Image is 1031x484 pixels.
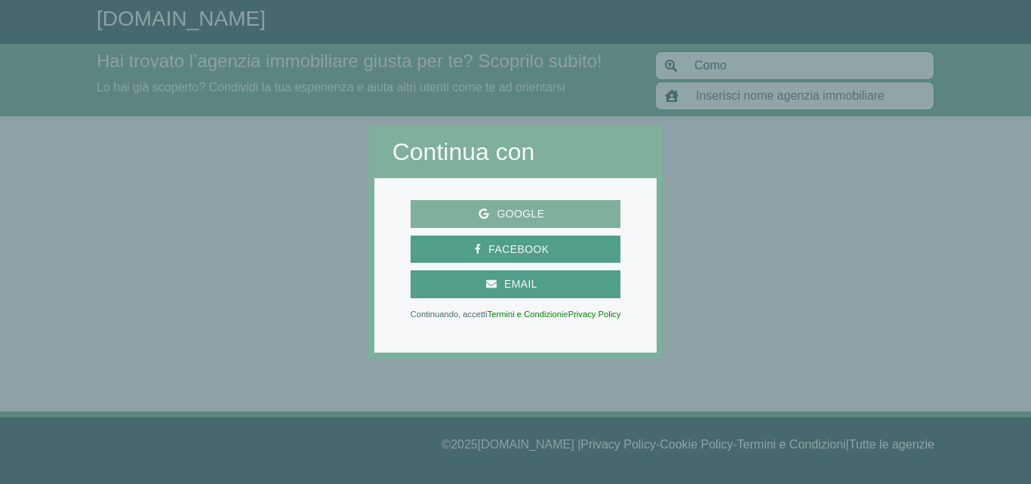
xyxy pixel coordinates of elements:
button: Google [411,200,621,228]
button: Email [411,270,621,298]
button: Facebook [411,236,621,264]
span: Email [497,275,545,294]
a: Termini e Condizioni [488,310,564,319]
h2: Continua con [392,137,639,166]
span: Facebook [481,240,556,259]
span: Google [489,205,552,224]
a: Privacy Policy [568,310,621,319]
p: Continuando, accetti e [411,310,621,318]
